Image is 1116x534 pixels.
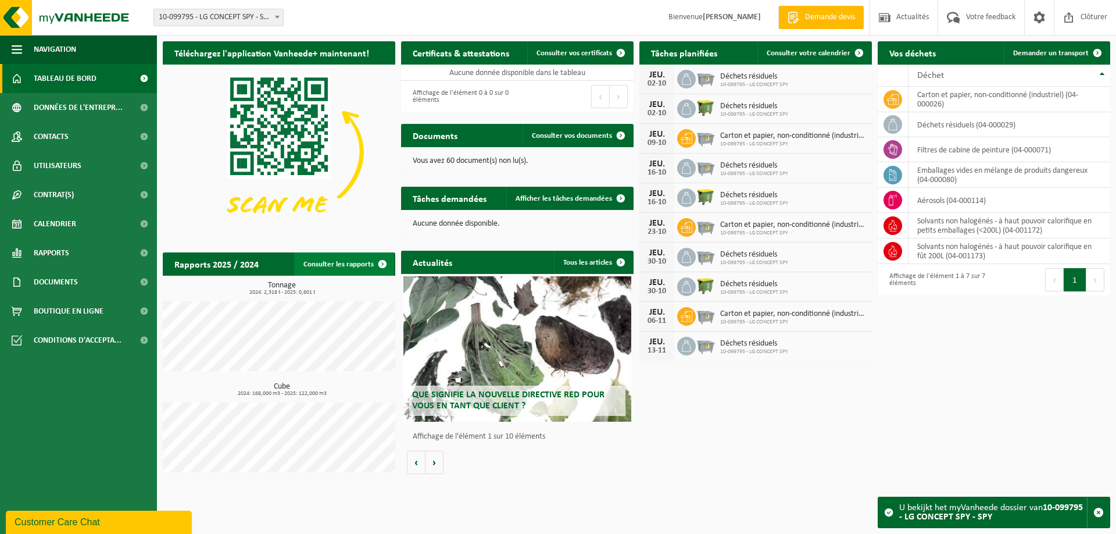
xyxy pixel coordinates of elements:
div: 09-10 [645,139,668,147]
span: Contrat(s) [34,180,74,209]
h2: Téléchargez l'application Vanheede+ maintenant! [163,41,381,64]
div: JEU. [645,159,668,169]
span: Carton et papier, non-conditionné (industriel) [720,131,866,141]
img: WB-1100-HPE-GN-50 [696,276,716,296]
td: Aucune donnée disponible dans le tableau [401,65,634,81]
span: Déchets résiduels [720,72,788,81]
div: JEU. [645,308,668,317]
a: Consulter les rapports [294,252,394,276]
h2: Tâches planifiées [639,41,729,64]
h2: Documents [401,124,469,147]
button: Next [610,85,628,108]
h2: Actualités [401,251,464,273]
span: Déchet [917,71,944,80]
span: Déchets résiduels [720,191,788,200]
div: 06-11 [645,317,668,325]
a: Consulter vos certificats [527,41,632,65]
span: 10-099795 - LG CONCEPT SPY [720,319,866,326]
span: Contacts [34,122,69,151]
h2: Tâches demandées [401,187,498,209]
div: Affichage de l'élément 1 à 7 sur 7 éléments [884,267,988,293]
span: Consulter vos certificats [536,49,612,57]
p: Aucune donnée disponible. [413,220,622,228]
span: 10-099795 - LG CONCEPT SPY [720,230,866,237]
div: JEU. [645,278,668,287]
div: JEU. [645,219,668,228]
a: Consulter vos documents [523,124,632,147]
img: WB-2500-GAL-GY-01 [696,335,716,355]
span: 10-099795 - LG CONCEPT SPY [720,259,788,266]
span: 10-099795 - LG CONCEPT SPY [720,289,788,296]
span: Rapports [34,238,69,268]
div: 02-10 [645,80,668,88]
img: WB-2500-GAL-GY-01 [696,305,716,325]
strong: 10-099795 - LG CONCEPT SPY - SPY [899,503,1083,522]
span: 2024: 168,000 m3 - 2025: 122,000 m3 [169,391,395,397]
span: 10-099795 - LG CONCEPT SPY [720,111,788,118]
td: emballages vides en mélange de produits dangereux (04-000080) [908,162,1110,188]
img: WB-2500-GAL-GY-01 [696,157,716,177]
div: 16-10 [645,169,668,177]
div: U bekijkt het myVanheede dossier van [899,497,1087,528]
div: 30-10 [645,287,668,296]
img: WB-2500-GAL-GY-01 [696,216,716,236]
a: Tous les articles [554,251,632,274]
h2: Certificats & attestations [401,41,521,64]
p: Vous avez 60 document(s) non lu(s). [413,157,622,165]
span: Déchets résiduels [720,161,788,170]
img: WB-2500-GAL-GY-01 [696,68,716,88]
span: Demander un transport [1013,49,1089,57]
button: 1 [1064,268,1086,291]
span: 10-099795 - LG CONCEPT SPY - SPY [153,9,284,26]
h2: Vos déchets [878,41,947,64]
span: Carton et papier, non-conditionné (industriel) [720,220,866,230]
span: 10-099795 - LG CONCEPT SPY - SPY [154,9,283,26]
span: Demande devis [802,12,858,23]
div: 23-10 [645,228,668,236]
span: Consulter votre calendrier [767,49,850,57]
td: solvants non halogénés - à haut pouvoir calorifique en fût 200L (04-001173) [908,238,1110,264]
a: Consulter votre calendrier [757,41,871,65]
span: Déchets résiduels [720,280,788,289]
img: WB-1100-HPE-GN-50 [696,98,716,118]
span: Déchets résiduels [720,250,788,259]
img: WB-2500-GAL-GY-01 [696,127,716,147]
a: Que signifie la nouvelle directive RED pour vous en tant que client ? [403,276,631,422]
div: JEU. [645,337,668,347]
span: Navigation [34,35,76,64]
div: JEU. [645,100,668,109]
div: Affichage de l'élément 0 à 0 sur 0 éléments [407,84,512,109]
img: Download de VHEPlus App [163,65,395,239]
span: Utilisateurs [34,151,81,180]
h2: Rapports 2025 / 2024 [163,252,270,275]
div: JEU. [645,189,668,198]
span: Tableau de bord [34,64,96,93]
span: Déchets résiduels [720,102,788,111]
div: JEU. [645,248,668,258]
span: 10-099795 - LG CONCEPT SPY [720,348,788,355]
span: Déchets résiduels [720,339,788,348]
span: Conditions d'accepta... [34,326,121,355]
span: 10-099795 - LG CONCEPT SPY [720,170,788,177]
span: Consulter vos documents [532,132,612,140]
span: Calendrier [34,209,76,238]
h3: Cube [169,383,395,397]
button: Next [1086,268,1104,291]
span: Boutique en ligne [34,297,103,326]
button: Volgende [425,451,443,474]
span: Documents [34,268,78,297]
button: Previous [591,85,610,108]
strong: [PERSON_NAME] [703,13,761,22]
a: Demander un transport [1004,41,1109,65]
div: 30-10 [645,258,668,266]
div: JEU. [645,130,668,139]
span: Afficher les tâches demandées [516,195,612,202]
h3: Tonnage [169,282,395,296]
span: Carton et papier, non-conditionné (industriel) [720,309,866,319]
td: carton et papier, non-conditionné (industriel) (04-000026) [908,87,1110,112]
a: Demande devis [778,6,864,29]
td: aérosols (04-000114) [908,188,1110,213]
span: Données de l'entrepr... [34,93,123,122]
div: 13-11 [645,347,668,355]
